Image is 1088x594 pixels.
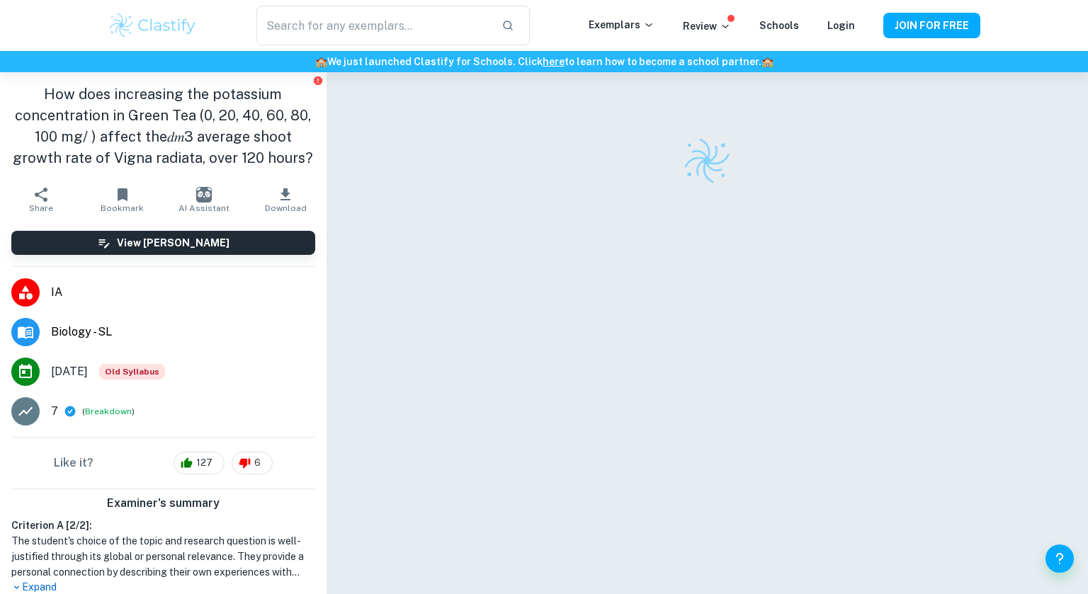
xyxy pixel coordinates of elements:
h6: Criterion A [ 2 / 2 ]: [11,518,315,533]
img: Clastify logo [108,11,198,40]
span: 127 [188,456,220,470]
h6: Like it? [54,455,93,472]
span: 🏫 [315,56,327,67]
p: Exemplars [589,17,654,33]
span: Bookmark [101,203,144,213]
h6: View [PERSON_NAME] [117,235,229,251]
button: Help and Feedback [1045,544,1074,573]
span: Share [29,203,53,213]
p: 7 [51,403,58,420]
span: Biology - SL [51,324,315,341]
img: AI Assistant [196,187,212,202]
button: Report issue [313,75,324,86]
button: JOIN FOR FREE [883,13,980,38]
h6: We just launched Clastify for Schools. Click to learn how to become a school partner. [3,54,1085,69]
div: Starting from the May 2025 session, the Biology IA requirements have changed. It's OK to refer to... [99,364,165,379]
span: ( ) [82,405,135,418]
h1: The student's choice of the topic and research question is well-justified through its global or p... [11,533,315,580]
span: 6 [246,456,268,470]
div: 127 [174,452,225,474]
span: IA [51,284,315,301]
span: Download [265,203,307,213]
h1: How does increasing the potassium concentration in Green Tea (0, 20, 40, 60, 80, 100 mg/ ) affect... [11,84,315,169]
button: AI Assistant [163,180,244,219]
a: Login [827,20,855,31]
img: Clastify logo [682,136,732,185]
span: Old Syllabus [99,364,165,379]
span: [DATE] [51,363,88,380]
a: here [543,56,565,67]
a: Schools [759,20,799,31]
button: Bookmark [81,180,163,219]
button: View [PERSON_NAME] [11,231,315,255]
input: Search for any exemplars... [256,6,490,45]
p: Review [683,18,731,34]
div: 6 [232,452,273,474]
span: 🏫 [761,56,773,67]
span: AI Assistant [178,203,229,213]
button: Breakdown [85,405,132,418]
h6: Examiner's summary [6,495,321,512]
button: Download [245,180,327,219]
